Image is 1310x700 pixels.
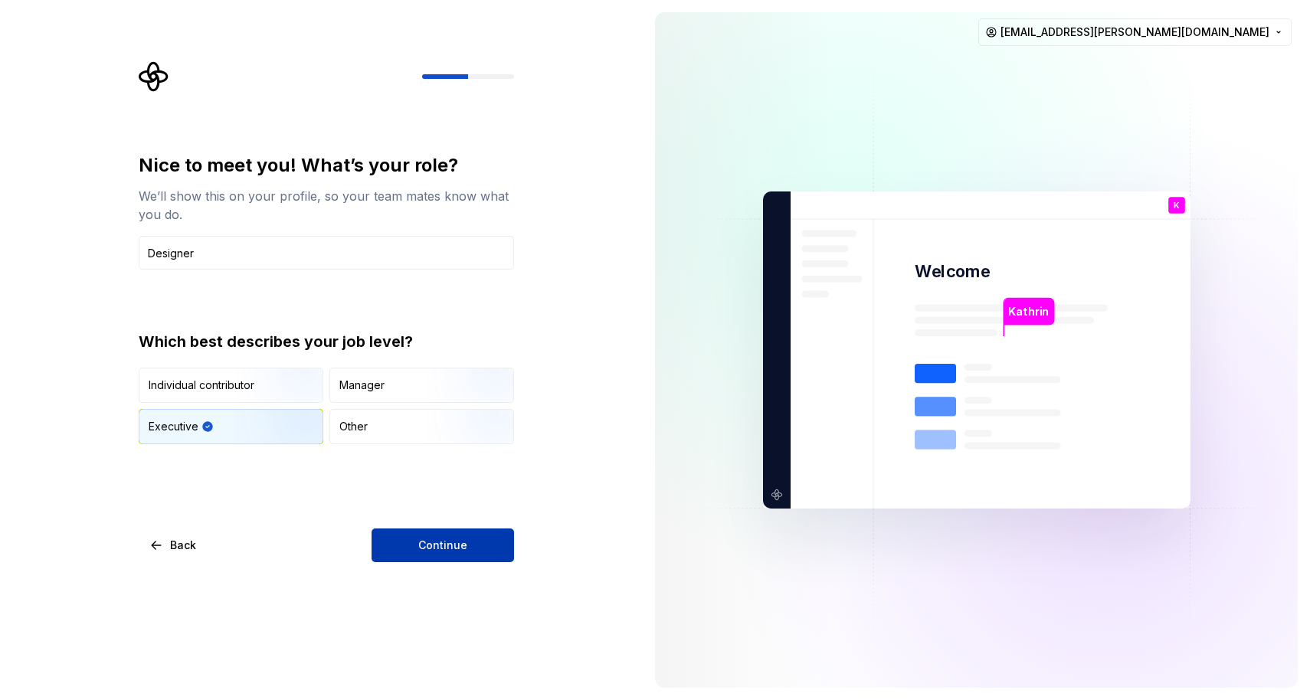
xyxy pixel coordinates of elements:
[978,18,1292,46] button: [EMAIL_ADDRESS][PERSON_NAME][DOMAIN_NAME]
[1001,25,1269,40] span: [EMAIL_ADDRESS][PERSON_NAME][DOMAIN_NAME]
[149,419,198,434] div: Executive
[139,61,169,92] svg: Supernova Logo
[139,187,514,224] div: We’ll show this on your profile, so your team mates know what you do.
[339,419,368,434] div: Other
[418,538,467,553] span: Continue
[139,528,209,562] button: Back
[339,378,385,393] div: Manager
[170,538,196,553] span: Back
[139,153,514,178] div: Nice to meet you! What’s your role?
[1008,303,1049,320] p: Kathrin
[139,236,514,270] input: Job title
[372,528,514,562] button: Continue
[139,331,514,352] div: Which best describes your job level?
[1173,201,1179,210] p: K
[915,260,990,283] p: Welcome
[149,378,254,393] div: Individual contributor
